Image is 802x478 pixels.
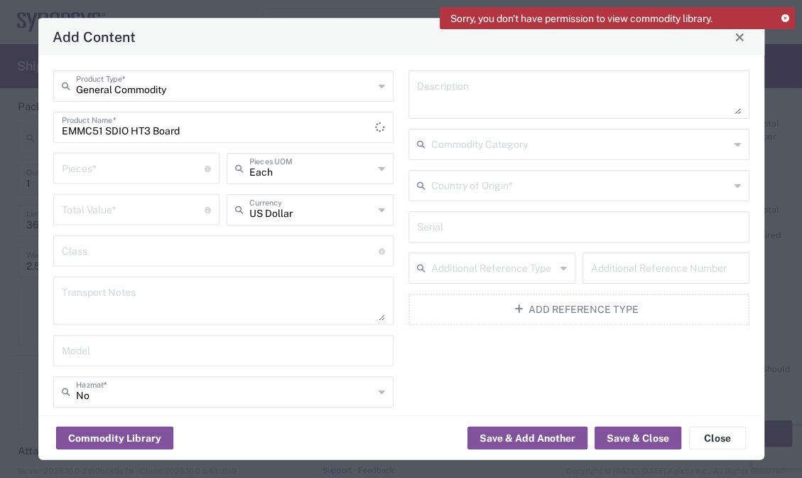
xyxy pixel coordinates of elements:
button: Save & Add Another [467,427,587,450]
button: Commodity Library [56,427,173,450]
button: Close [689,427,746,450]
button: Add Reference Type [408,294,749,325]
h4: Add Content [53,26,136,47]
span: Sorry, you don't have permission to view commodity library. [450,12,712,25]
button: Save & Close [595,427,681,450]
